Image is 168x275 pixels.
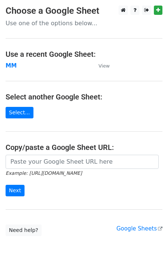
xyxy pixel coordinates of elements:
[6,92,162,101] h4: Select another Google Sheet:
[6,185,25,196] input: Next
[6,143,162,152] h4: Copy/paste a Google Sheet URL:
[6,50,162,59] h4: Use a recent Google Sheet:
[6,170,82,176] small: Example: [URL][DOMAIN_NAME]
[91,62,110,69] a: View
[6,62,17,69] a: MM
[6,6,162,16] h3: Choose a Google Sheet
[131,239,168,275] iframe: Chat Widget
[6,19,162,27] p: Use one of the options below...
[116,225,162,232] a: Google Sheets
[6,107,33,118] a: Select...
[98,63,110,69] small: View
[6,225,42,236] a: Need help?
[6,155,159,169] input: Paste your Google Sheet URL here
